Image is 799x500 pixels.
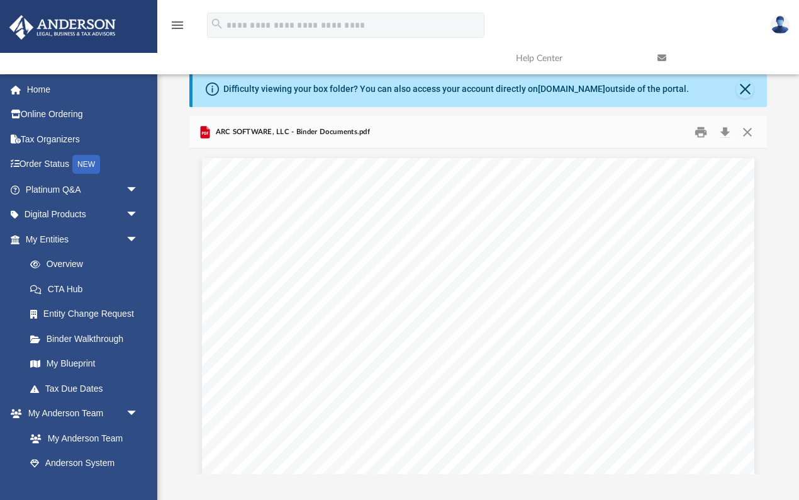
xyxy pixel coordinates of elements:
[189,149,767,474] div: File preview
[9,127,157,152] a: Tax Organizers
[126,401,151,427] span: arrow_drop_down
[126,202,151,228] span: arrow_drop_down
[9,177,157,202] a: Platinum Q&Aarrow_drop_down
[6,15,120,40] img: Anderson Advisors Platinum Portal
[689,122,714,142] button: Print
[18,302,157,327] a: Entity Change Request
[126,227,151,253] span: arrow_drop_down
[18,326,157,351] a: Binder Walkthrough
[506,33,648,83] a: Help Center
[223,82,689,96] div: Difficulty viewing your box folder? You can also access your account directly on outside of the p...
[9,227,157,252] a: My Entitiesarrow_drop_down
[18,276,157,302] a: CTA Hub
[9,202,157,227] a: Digital Productsarrow_drop_down
[9,102,157,127] a: Online Ordering
[210,17,224,31] i: search
[170,18,185,33] i: menu
[18,451,151,476] a: Anderson System
[189,116,767,474] div: Preview
[170,24,185,33] a: menu
[9,401,151,426] a: My Anderson Teamarrow_drop_down
[213,127,370,138] span: ARC SOFTWARE, LLC - Binder Documents.pdf
[713,122,736,142] button: Download
[736,81,754,98] button: Close
[72,155,100,174] div: NEW
[18,426,145,451] a: My Anderson Team
[18,252,157,277] a: Overview
[18,376,157,401] a: Tax Due Dates
[126,177,151,203] span: arrow_drop_down
[9,77,157,102] a: Home
[189,149,767,474] div: Document Viewer
[771,16,790,34] img: User Pic
[736,122,759,142] button: Close
[538,84,605,94] a: [DOMAIN_NAME]
[9,152,157,178] a: Order StatusNEW
[18,351,151,377] a: My Blueprint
